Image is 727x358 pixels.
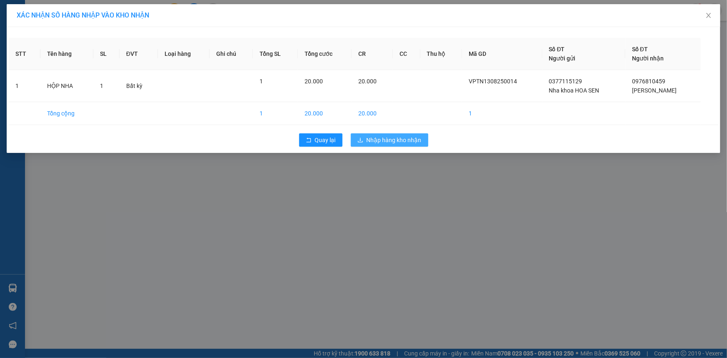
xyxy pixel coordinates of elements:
[253,38,298,70] th: Tổng SL
[306,137,312,144] span: rollback
[78,31,348,41] li: Hotline: 1900 8153
[315,135,336,145] span: Quay lại
[705,12,712,19] span: close
[298,102,352,125] td: 20.000
[78,20,348,31] li: [STREET_ADDRESS][PERSON_NAME]. [GEOGRAPHIC_DATA], Tỉnh [GEOGRAPHIC_DATA]
[10,10,52,52] img: logo.jpg
[40,70,94,102] td: HỘP NHA
[253,102,298,125] td: 1
[120,38,158,70] th: ĐVT
[632,78,665,85] span: 0976810459
[549,55,576,62] span: Người gửi
[9,70,40,102] td: 1
[17,11,149,19] span: XÁC NHẬN SỐ HÀNG NHẬP VÀO KHO NHẬN
[632,46,648,53] span: Số ĐT
[120,70,158,102] td: Bất kỳ
[93,38,120,70] th: SL
[462,38,542,70] th: Mã GD
[352,102,393,125] td: 20.000
[298,38,352,70] th: Tổng cước
[549,78,582,85] span: 0377115129
[299,133,342,147] button: rollbackQuay lại
[549,46,565,53] span: Số ĐT
[10,60,132,88] b: GỬI : PV An Sương ([GEOGRAPHIC_DATA])
[549,87,600,94] span: Nha khoa HOA SEN
[305,78,323,85] span: 20.000
[632,55,664,62] span: Người nhận
[352,38,393,70] th: CR
[462,102,542,125] td: 1
[351,133,428,147] button: downloadNhập hàng kho nhận
[260,78,263,85] span: 1
[469,78,517,85] span: VPTN1308250014
[210,38,253,70] th: Ghi chú
[367,135,422,145] span: Nhập hàng kho nhận
[9,38,40,70] th: STT
[393,38,420,70] th: CC
[40,102,94,125] td: Tổng cộng
[632,87,677,94] span: [PERSON_NAME]
[158,38,210,70] th: Loại hàng
[420,38,462,70] th: Thu hộ
[40,38,94,70] th: Tên hàng
[697,4,720,28] button: Close
[358,78,377,85] span: 20.000
[100,83,103,89] span: 1
[357,137,363,144] span: download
